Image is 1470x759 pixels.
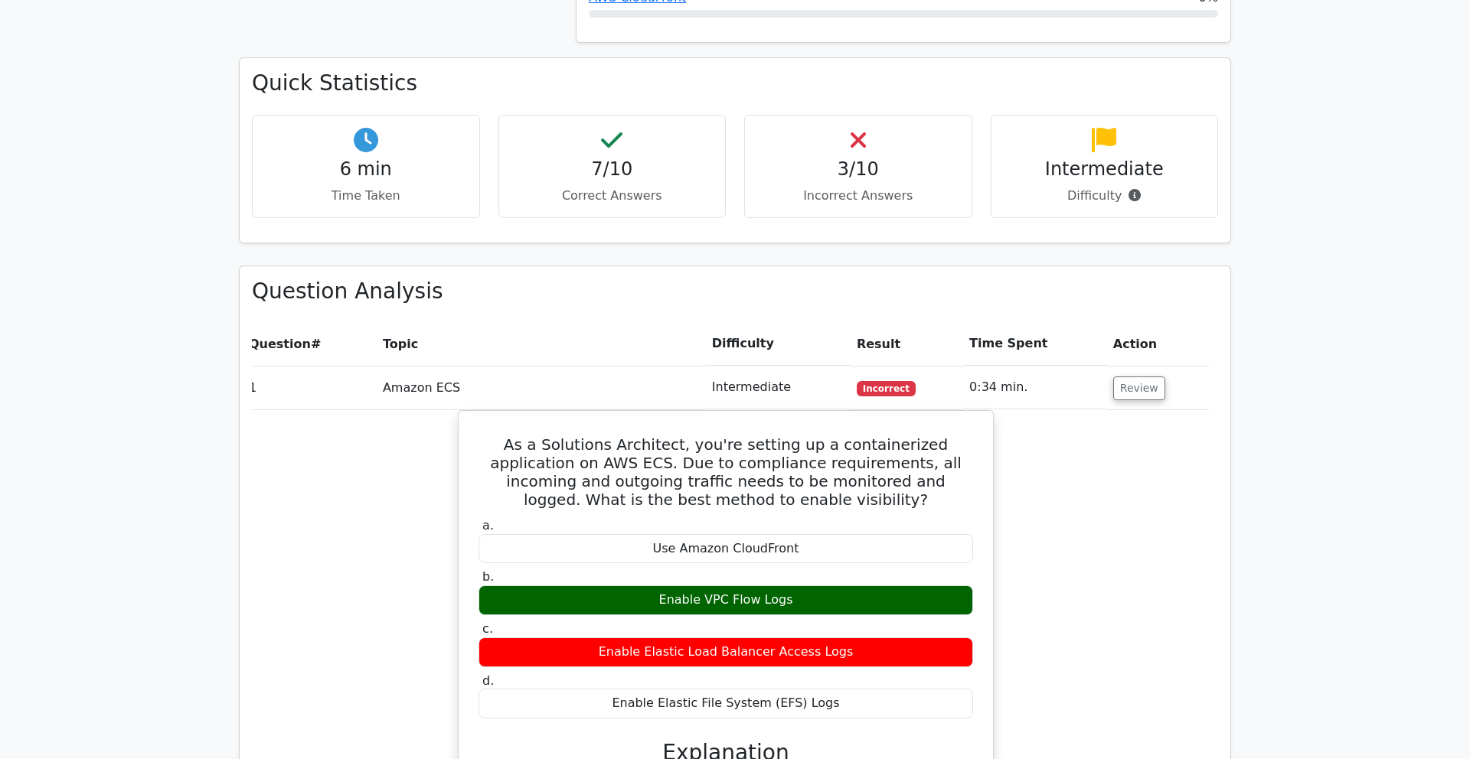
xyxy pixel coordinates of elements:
[265,187,467,205] p: Time Taken
[706,322,851,366] th: Difficulty
[243,366,377,409] td: 1
[377,366,706,409] td: Amazon ECS
[252,279,1218,305] h3: Question Analysis
[851,322,963,366] th: Result
[477,435,975,509] h5: As a Solutions Architect, you're setting up a containerized application on AWS ECS. Due to compli...
[757,187,959,205] p: Incorrect Answers
[482,569,494,584] span: b.
[963,322,1107,366] th: Time Spent
[479,534,973,564] div: Use Amazon CloudFront
[249,337,311,351] span: Question
[511,158,714,181] h4: 7/10
[706,366,851,409] td: Intermediate
[963,366,1107,409] td: 0:34 min.
[1004,187,1206,205] p: Difficulty
[479,637,973,667] div: Enable Elastic Load Balancer Access Logs
[511,187,714,205] p: Correct Answers
[857,381,916,396] span: Incorrect
[1113,376,1165,400] button: Review
[479,689,973,718] div: Enable Elastic File System (EFS) Logs
[482,673,494,688] span: d.
[1004,158,1206,181] h4: Intermediate
[377,322,706,366] th: Topic
[265,158,467,181] h4: 6 min
[757,158,959,181] h4: 3/10
[252,70,1218,96] h3: Quick Statistics
[482,518,494,533] span: a.
[1107,322,1209,366] th: Action
[479,585,973,615] div: Enable VPC Flow Logs
[243,322,377,366] th: #
[482,621,493,636] span: c.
